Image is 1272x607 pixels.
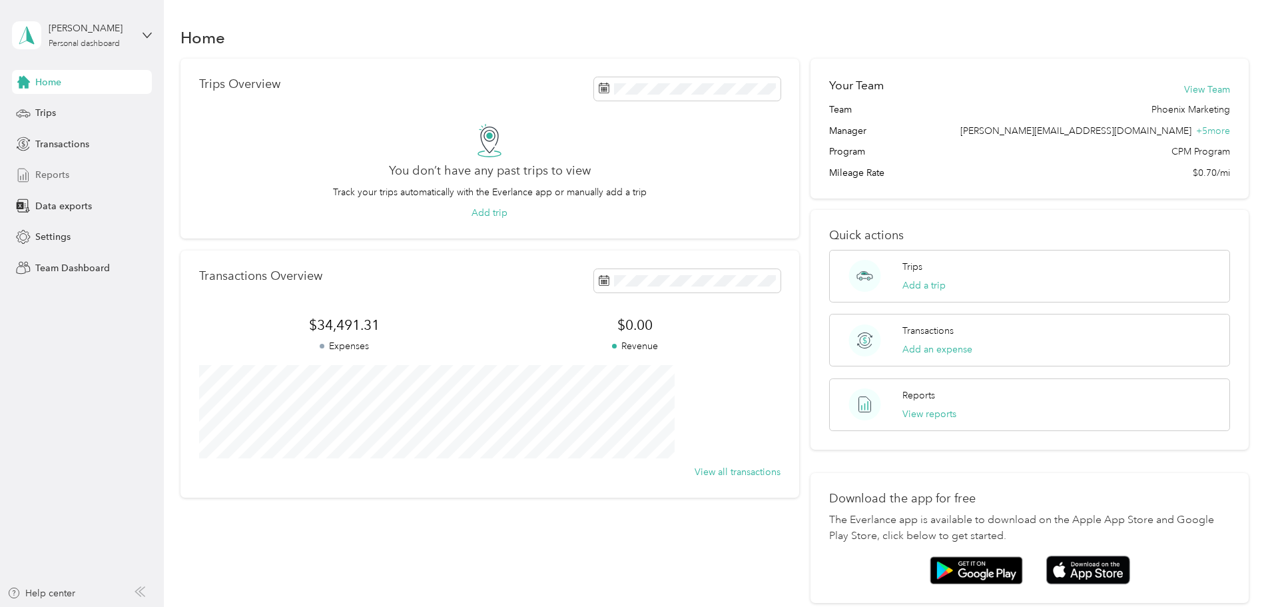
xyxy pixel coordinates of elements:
span: Team Dashboard [35,261,110,275]
span: Manager [829,124,866,138]
span: Reports [35,168,69,182]
img: Google play [930,556,1023,584]
span: Phoenix Marketing [1151,103,1230,117]
button: View Team [1184,83,1230,97]
p: Transactions Overview [199,269,322,283]
button: Add trip [472,206,507,220]
p: Track your trips automatically with the Everlance app or manually add a trip [333,185,647,199]
div: Personal dashboard [49,40,120,48]
p: Download the app for free [829,492,1230,506]
span: Transactions [35,137,89,151]
span: $34,491.31 [199,316,489,334]
span: Data exports [35,199,92,213]
button: Help center [7,586,75,600]
p: Trips [902,260,922,274]
span: Mileage Rate [829,166,884,180]
button: View reports [902,407,956,421]
span: Program [829,145,865,159]
button: View all transactions [695,465,781,479]
iframe: Everlance-gr Chat Button Frame [1197,532,1272,607]
p: Quick actions [829,229,1230,243]
h1: Home [180,31,225,45]
span: [PERSON_NAME][EMAIL_ADDRESS][DOMAIN_NAME] [960,125,1191,137]
p: Transactions [902,324,954,338]
p: Revenue [489,339,780,353]
button: Add an expense [902,342,972,356]
p: Expenses [199,339,489,353]
h2: Your Team [829,77,884,94]
span: CPM Program [1171,145,1230,159]
img: App store [1046,556,1130,584]
span: + 5 more [1196,125,1230,137]
p: The Everlance app is available to download on the Apple App Store and Google Play Store, click be... [829,512,1230,544]
span: Home [35,75,61,89]
h2: You don’t have any past trips to view [389,164,591,178]
span: $0.70/mi [1193,166,1230,180]
p: Reports [902,388,935,402]
p: Trips Overview [199,77,280,91]
span: Team [829,103,852,117]
button: Add a trip [902,279,946,293]
div: [PERSON_NAME] [49,21,132,35]
span: $0.00 [489,316,780,334]
span: Settings [35,230,71,244]
span: Trips [35,106,56,120]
